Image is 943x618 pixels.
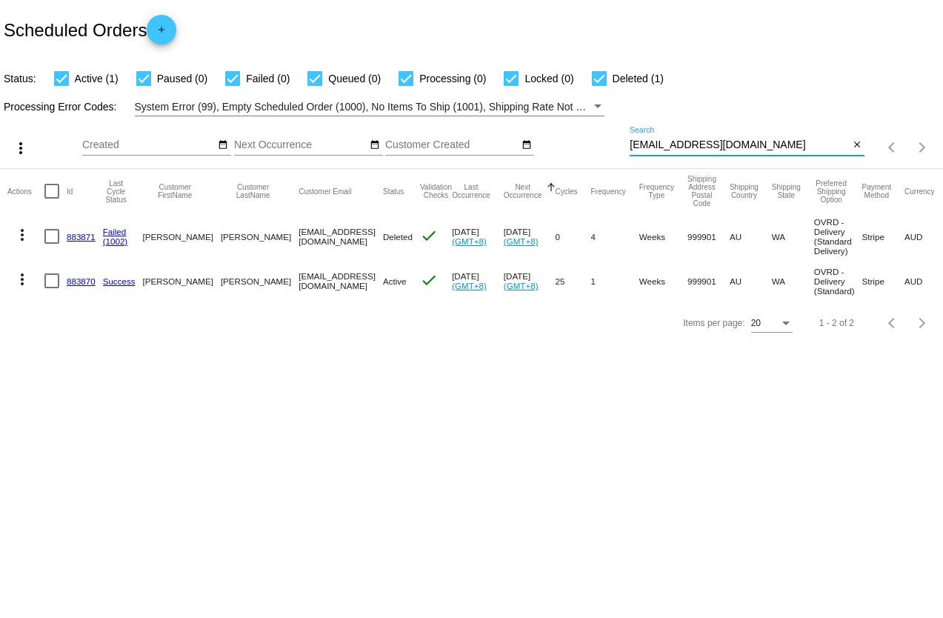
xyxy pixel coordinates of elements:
span: Queued (0) [328,70,381,87]
button: Change sorting for CustomerLastName [221,183,285,199]
div: Items per page: [683,318,744,328]
a: (GMT+8) [452,236,487,246]
mat-cell: Stripe [862,213,904,259]
button: Change sorting for CurrencyIso [904,187,935,196]
mat-icon: add [153,24,170,42]
mat-icon: more_vert [12,139,30,157]
h2: Scheduled Orders [4,15,176,44]
mat-cell: OVRD - Delivery (Standard Delivery) [814,213,862,259]
a: (1002) [103,236,128,246]
button: Change sorting for PaymentMethod.Type [862,183,891,199]
mat-icon: date_range [522,139,532,151]
span: Deleted [383,232,413,242]
a: Failed [103,227,127,236]
mat-cell: Weeks [639,259,687,302]
mat-icon: date_range [370,139,380,151]
mat-cell: [DATE] [452,213,504,259]
mat-cell: 999901 [687,213,730,259]
mat-cell: [DATE] [504,259,556,302]
button: Change sorting for FrequencyType [639,183,674,199]
mat-cell: 999901 [687,259,730,302]
mat-cell: [DATE] [452,259,504,302]
span: Processing Error Codes: [4,101,117,113]
mat-cell: 4 [591,213,639,259]
mat-cell: AU [730,259,772,302]
mat-icon: check [420,271,438,289]
button: Change sorting for Id [67,187,73,196]
mat-cell: [PERSON_NAME] [221,259,299,302]
a: (GMT+8) [504,281,539,290]
input: Search [630,139,849,151]
button: Change sorting for ShippingPostcode [687,175,716,207]
button: Next page [907,133,937,162]
button: Change sorting for PreferredShippingOption [814,179,849,204]
button: Change sorting for Cycles [556,187,578,196]
mat-cell: [PERSON_NAME] [143,213,221,259]
mat-cell: [EMAIL_ADDRESS][DOMAIN_NAME] [299,213,383,259]
span: Status: [4,73,36,84]
span: Paused (0) [157,70,207,87]
span: Locked (0) [524,70,573,87]
button: Change sorting for CustomerFirstName [143,183,207,199]
mat-cell: WA [772,213,814,259]
mat-select: Items per page: [751,319,793,329]
button: Change sorting for CustomerEmail [299,187,351,196]
mat-cell: AU [730,213,772,259]
div: 1 - 2 of 2 [819,318,854,328]
span: 20 [751,318,761,328]
mat-cell: 1 [591,259,639,302]
button: Change sorting for ShippingCountry [730,183,759,199]
mat-select: Filter by Processing Error Codes [135,98,604,116]
button: Change sorting for Status [383,187,404,196]
span: Failed (0) [246,70,290,87]
mat-cell: [DATE] [504,213,556,259]
mat-cell: [EMAIL_ADDRESS][DOMAIN_NAME] [299,259,383,302]
button: Previous page [878,133,907,162]
span: Active (1) [75,70,119,87]
span: Active [383,276,407,286]
mat-cell: OVRD - Delivery (Standard) [814,259,862,302]
button: Change sorting for LastOccurrenceUtc [452,183,490,199]
span: Deleted (1) [613,70,664,87]
span: Processing (0) [419,70,486,87]
mat-header-cell: Actions [7,169,44,213]
mat-cell: [PERSON_NAME] [221,213,299,259]
button: Change sorting for NextOccurrenceUtc [504,183,542,199]
a: (GMT+8) [452,281,487,290]
mat-cell: WA [772,259,814,302]
mat-icon: close [852,139,862,151]
input: Created [82,139,216,151]
mat-icon: check [420,227,438,245]
a: 883871 [67,232,96,242]
mat-cell: Weeks [639,213,687,259]
mat-cell: 25 [556,259,591,302]
mat-header-cell: Validation Checks [420,169,452,213]
input: Customer Created [385,139,519,151]
button: Previous page [878,308,907,338]
mat-cell: [PERSON_NAME] [143,259,221,302]
mat-cell: Stripe [862,259,904,302]
a: (GMT+8) [504,236,539,246]
button: Change sorting for ShippingState [772,183,801,199]
mat-cell: 0 [556,213,591,259]
button: Clear [849,138,864,153]
a: 883870 [67,276,96,286]
button: Next page [907,308,937,338]
mat-icon: more_vert [13,270,31,288]
a: Success [103,276,136,286]
input: Next Occurrence [234,139,367,151]
mat-icon: date_range [218,139,228,151]
button: Change sorting for Frequency [591,187,626,196]
mat-icon: more_vert [13,226,31,244]
button: Change sorting for LastProcessingCycleId [103,179,130,204]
